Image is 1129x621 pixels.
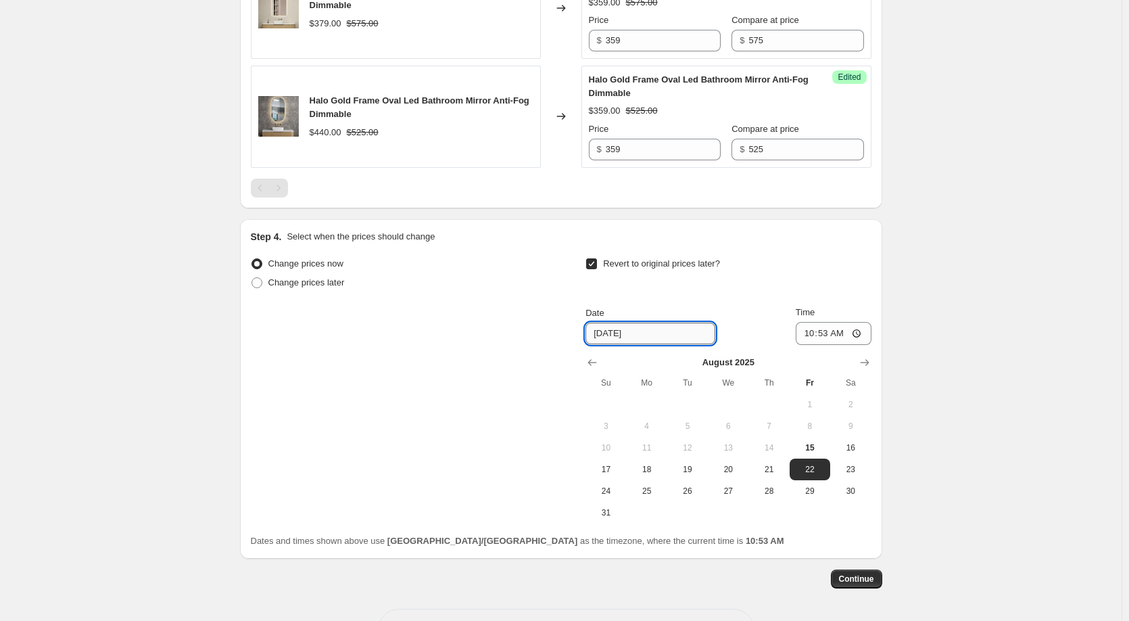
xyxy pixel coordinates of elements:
span: 14 [754,442,784,453]
span: 25 [632,486,662,497]
img: halo-gold-frame-oval-led-bathroom-mirror-anti-fog-dimmable-led-mirror-arova-196438_80x.jpg [258,96,299,137]
button: Tuesday August 5 2025 [667,415,708,437]
span: 8 [795,421,825,432]
b: 10:53 AM [746,536,784,546]
strike: $575.00 [347,17,379,30]
span: Change prices later [268,277,345,287]
span: Th [754,377,784,388]
span: Sa [836,377,865,388]
span: Revert to original prices later? [603,258,720,269]
button: Saturday August 9 2025 [830,415,871,437]
th: Tuesday [667,372,708,394]
button: Wednesday August 20 2025 [708,459,748,480]
span: Change prices now [268,258,343,269]
button: Sunday August 24 2025 [585,480,626,502]
button: Show next month, September 2025 [855,353,874,372]
button: Monday August 11 2025 [627,437,667,459]
span: 15 [795,442,825,453]
button: Monday August 25 2025 [627,480,667,502]
span: 16 [836,442,865,453]
span: $ [740,144,744,154]
span: 21 [754,464,784,475]
span: $ [597,35,602,45]
button: Thursday August 21 2025 [748,459,789,480]
th: Wednesday [708,372,748,394]
span: Halo Gold Frame Oval Led Bathroom Mirror Anti-Fog Dimmable [310,95,529,119]
th: Saturday [830,372,871,394]
button: Sunday August 31 2025 [585,502,626,524]
span: Price [589,15,609,25]
button: Today Friday August 15 2025 [790,437,830,459]
span: 13 [713,442,743,453]
button: Sunday August 17 2025 [585,459,626,480]
span: Price [589,124,609,134]
div: $379.00 [310,17,341,30]
button: Friday August 1 2025 [790,394,830,415]
div: $359.00 [589,104,621,118]
span: Time [796,307,815,317]
span: 6 [713,421,743,432]
span: 7 [754,421,784,432]
strike: $525.00 [347,126,379,139]
button: Monday August 4 2025 [627,415,667,437]
span: 17 [591,464,621,475]
span: Su [591,377,621,388]
button: Continue [831,570,882,589]
button: Saturday August 30 2025 [830,480,871,502]
th: Thursday [748,372,789,394]
span: 4 [632,421,662,432]
span: 2 [836,399,865,410]
span: 9 [836,421,865,432]
span: Mo [632,377,662,388]
button: Sunday August 10 2025 [585,437,626,459]
button: Monday August 18 2025 [627,459,667,480]
span: 27 [713,486,743,497]
span: 28 [754,486,784,497]
button: Friday August 29 2025 [790,480,830,502]
span: 22 [795,464,825,475]
span: 30 [836,486,865,497]
input: 12:00 [796,322,871,345]
span: Continue [839,574,874,584]
span: 11 [632,442,662,453]
span: Date [585,308,604,318]
button: Friday August 22 2025 [790,459,830,480]
span: $ [740,35,744,45]
input: 8/15/2025 [585,323,715,344]
th: Monday [627,372,667,394]
h2: Step 4. [251,230,282,244]
span: 18 [632,464,662,475]
button: Thursday August 28 2025 [748,480,789,502]
th: Sunday [585,372,626,394]
button: Sunday August 3 2025 [585,415,626,437]
span: Edited [838,72,861,83]
button: Tuesday August 19 2025 [667,459,708,480]
div: $440.00 [310,126,341,139]
span: 24 [591,486,621,497]
span: $ [597,144,602,154]
span: 5 [673,421,702,432]
button: Tuesday August 12 2025 [667,437,708,459]
span: Tu [673,377,702,388]
button: Saturday August 2 2025 [830,394,871,415]
span: 10 [591,442,621,453]
b: [GEOGRAPHIC_DATA]/[GEOGRAPHIC_DATA] [387,536,577,546]
span: 19 [673,464,702,475]
span: 12 [673,442,702,453]
strike: $525.00 [626,104,658,118]
span: Compare at price [731,124,799,134]
button: Tuesday August 26 2025 [667,480,708,502]
span: 1 [795,399,825,410]
button: Wednesday August 27 2025 [708,480,748,502]
span: Dates and times shown above use as the timezone, where the current time is [251,536,784,546]
span: 29 [795,486,825,497]
button: Saturday August 23 2025 [830,459,871,480]
th: Friday [790,372,830,394]
span: 26 [673,486,702,497]
span: Compare at price [731,15,799,25]
span: Halo Gold Frame Oval Led Bathroom Mirror Anti-Fog Dimmable [589,74,809,98]
button: Show previous month, July 2025 [583,353,602,372]
span: 20 [713,464,743,475]
button: Thursday August 7 2025 [748,415,789,437]
span: Fr [795,377,825,388]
